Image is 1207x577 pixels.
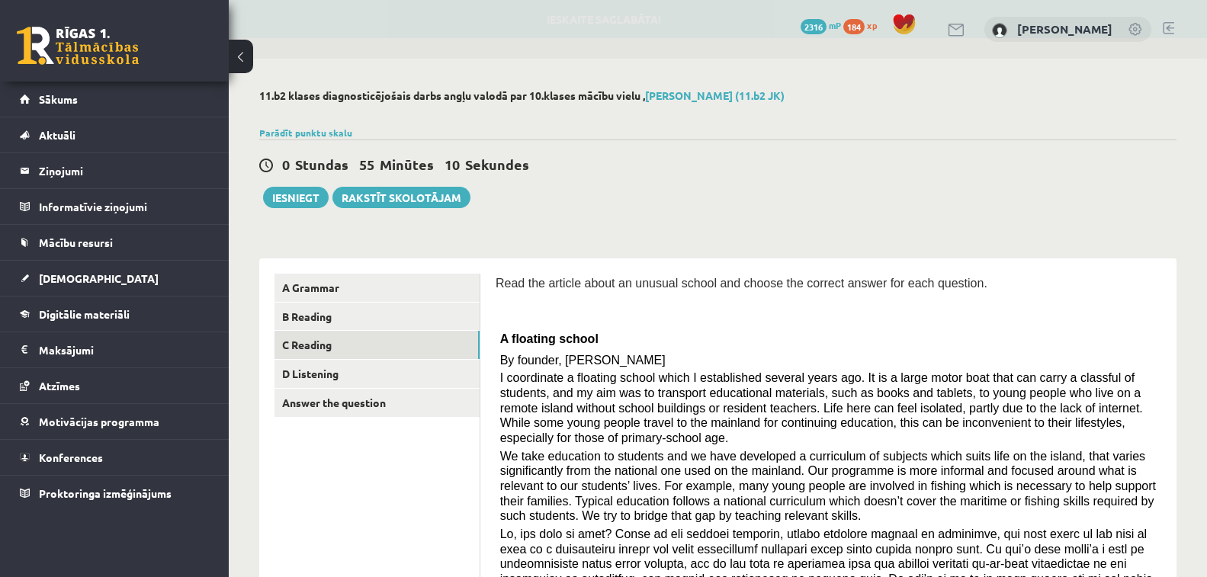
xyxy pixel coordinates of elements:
span: Aktuāli [39,128,75,142]
a: Atzīmes [20,368,210,403]
a: D Listening [274,360,480,388]
span: Mācību resursi [39,236,113,249]
a: Aktuāli [20,117,210,152]
span: 10 [445,155,460,173]
legend: Maksājumi [39,332,210,367]
span: Konferences [39,450,103,464]
a: B Reading [274,303,480,331]
span: [DEMOGRAPHIC_DATA] [39,271,159,285]
span: A floating school [500,332,599,345]
legend: Ziņojumi [39,153,210,188]
span: Atzīmes [39,379,80,393]
a: Digitālie materiāli [20,297,210,332]
a: Answer the question [274,389,480,417]
a: Motivācijas programma [20,404,210,439]
a: Informatīvie ziņojumi [20,189,210,224]
a: C Reading [274,331,480,359]
span: I coordinate a floating school which I established several years ago. It is a large motor boat th... [500,371,1143,444]
button: Iesniegt [263,187,329,208]
span: Digitālie materiāli [39,307,130,321]
a: Proktoringa izmēģinājums [20,476,210,511]
span: Sekundes [465,155,529,173]
h2: 11.b2 klases diagnosticējošais darbs angļu valodā par 10.klases mācību vielu , [259,89,1177,102]
span: Sākums [39,92,78,106]
a: A Grammar [274,274,480,302]
a: Ziņojumi [20,153,210,188]
legend: Informatīvie ziņojumi [39,189,210,224]
span: Motivācijas programma [39,415,159,428]
a: Parādīt punktu skalu [259,127,352,139]
a: Rīgas 1. Tālmācības vidusskola [17,27,139,65]
span: Minūtes [380,155,434,173]
a: Mācību resursi [20,225,210,260]
a: [PERSON_NAME] (11.b2 JK) [645,88,785,102]
span: By founder, [PERSON_NAME] [500,354,666,367]
span: Stundas [295,155,348,173]
a: Maksājumi [20,332,210,367]
a: [DEMOGRAPHIC_DATA] [20,261,210,296]
span: Proktoringa izmēģinājums [39,486,172,500]
span: 55 [359,155,374,173]
a: Rakstīt skolotājam [332,187,470,208]
a: Sākums [20,82,210,117]
span: 0 [282,155,290,173]
span: Read the article about an unusual school and choose the correct answer for each question. [496,277,987,290]
span: We take education to students and we have developed a curriculum of subjects which suits life on ... [500,450,1156,523]
a: Konferences [20,440,210,475]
